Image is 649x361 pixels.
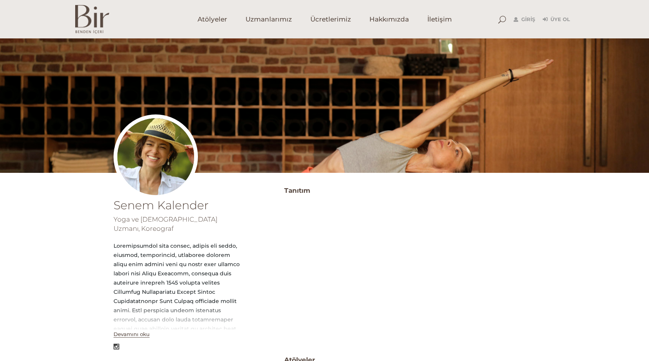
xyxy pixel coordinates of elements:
a: Üye Ol [543,15,570,24]
span: Uzmanlarımız [245,15,292,24]
a: Giriş [514,15,535,24]
span: Atölyeler [198,15,227,24]
span: Yoga ve [DEMOGRAPHIC_DATA] Uzmanı, Koreograf [114,215,217,232]
h1: Senem Kalender [114,200,242,211]
span: Ücretlerimiz [310,15,351,24]
span: İletişim [427,15,452,24]
button: Devamını oku [114,331,150,338]
span: Hakkımızda [369,15,409,24]
h3: Tanıtım [284,184,535,197]
img: senemprofil-300x300.jpg [114,114,198,199]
